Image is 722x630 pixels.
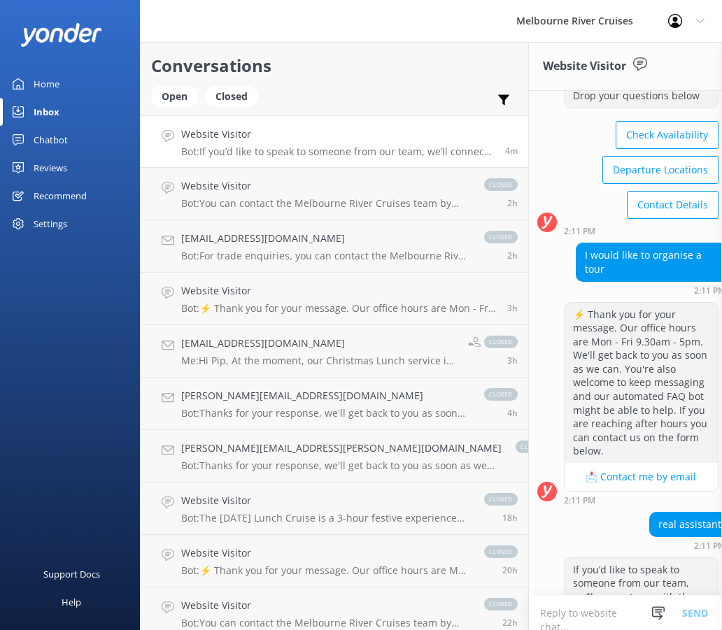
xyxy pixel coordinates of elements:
[507,407,518,419] span: 09:41am 12-Aug-2025 (UTC +10:00) Australia/Sydney
[43,560,100,588] div: Support Docs
[564,226,719,236] div: 02:11pm 12-Aug-2025 (UTC +10:00) Australia/Sydney
[34,70,59,98] div: Home
[181,231,470,246] h4: [EMAIL_ADDRESS][DOMAIN_NAME]
[181,336,458,351] h4: [EMAIL_ADDRESS][DOMAIN_NAME]
[181,388,470,403] h4: [PERSON_NAME][EMAIL_ADDRESS][DOMAIN_NAME]
[151,86,198,107] div: Open
[484,231,518,243] span: closed
[141,430,528,482] a: [PERSON_NAME][EMAIL_ADDRESS][PERSON_NAME][DOMAIN_NAME]Bot:Thanks for your response, we'll get bac...
[507,302,518,314] span: 10:48am 12-Aug-2025 (UTC +10:00) Australia/Sydney
[181,145,495,158] p: Bot: If you’d like to speak to someone from our team, we’ll connect you with the next available t...
[181,512,470,524] p: Bot: The [DATE] Lunch Cruise is a 3-hour festive experience on [DATE], from 12:00pm to 3:00pm alo...
[484,336,518,348] span: closed
[564,496,595,505] strong: 2:11 PM
[34,182,87,210] div: Recommend
[205,88,265,103] a: Closed
[181,250,470,262] p: Bot: For trade enquiries, you can contact the Melbourne River Cruises team by emailing [EMAIL_ADD...
[564,495,719,505] div: 02:11pm 12-Aug-2025 (UTC +10:00) Australia/Sydney
[181,178,470,194] h4: Website Visitor
[181,493,470,508] h4: Website Visitor
[181,283,497,299] h4: Website Visitor
[181,355,458,367] p: Me: Hi Pip, At the moment, our Christmas Lunch service is sold out. However, we do have a waiting...
[181,407,470,420] p: Bot: Thanks for your response, we'll get back to you as soon as we can during opening hours.
[141,535,528,587] a: Website VisitorBot:⚡ Thank you for your message. Our office hours are Mon - Fri 9.30am - 5pm. We'...
[181,545,470,561] h4: Website Visitor
[484,178,518,191] span: closed
[507,197,518,209] span: 11:40am 12-Aug-2025 (UTC +10:00) Australia/Sydney
[141,115,528,168] a: Website VisitorBot:If you’d like to speak to someone from our team, we’ll connect you with the ne...
[181,617,470,629] p: Bot: You can contact the Melbourne River Cruises team by emailing [EMAIL_ADDRESS][DOMAIN_NAME]. V...
[543,57,626,76] h3: Website Visitor
[141,220,528,273] a: [EMAIL_ADDRESS][DOMAIN_NAME]Bot:For trade enquiries, you can contact the Melbourne River Cruises ...
[181,441,502,456] h4: [PERSON_NAME][EMAIL_ADDRESS][PERSON_NAME][DOMAIN_NAME]
[602,156,719,184] button: Departure Locations
[141,325,528,378] a: [EMAIL_ADDRESS][DOMAIN_NAME]Me:Hi Pip, At the moment, our Christmas Lunch service is sold out. Ho...
[141,378,528,430] a: [PERSON_NAME][EMAIL_ADDRESS][DOMAIN_NAME]Bot:Thanks for your response, we'll get back to you as s...
[484,598,518,610] span: closed
[181,564,470,577] p: Bot: ⚡ Thank you for your message. Our office hours are Mon - Fri 9.30am - 5pm. We'll get back to...
[565,463,718,491] button: 📩 Contact me by email
[627,191,719,219] button: Contact Details
[34,154,67,182] div: Reviews
[141,273,528,325] a: Website VisitorBot:⚡ Thank you for your message. Our office hours are Mon - Fri 9.30am - 5pm. We'...
[484,388,518,401] span: closed
[141,482,528,535] a: Website VisitorBot:The [DATE] Lunch Cruise is a 3-hour festive experience on [DATE], from 12:00pm...
[21,23,101,46] img: yonder-white-logo.png
[181,459,502,472] p: Bot: Thanks for your response, we'll get back to you as soon as we can during opening hours.
[181,598,470,613] h4: Website Visitor
[484,493,518,506] span: closed
[141,168,528,220] a: Website VisitorBot:You can contact the Melbourne River Cruises team by emailing [EMAIL_ADDRESS][D...
[502,512,518,524] span: 08:01pm 11-Aug-2025 (UTC +10:00) Australia/Sydney
[502,617,518,629] span: 03:47pm 11-Aug-2025 (UTC +10:00) Australia/Sydney
[181,197,470,210] p: Bot: You can contact the Melbourne River Cruises team by emailing [EMAIL_ADDRESS][DOMAIN_NAME]. V...
[151,88,205,103] a: Open
[151,52,518,79] h2: Conversations
[616,121,719,149] button: Check Availability
[507,355,518,366] span: 10:20am 12-Aug-2025 (UTC +10:00) Australia/Sydney
[502,564,518,576] span: 06:15pm 11-Aug-2025 (UTC +10:00) Australia/Sydney
[505,145,518,157] span: 02:11pm 12-Aug-2025 (UTC +10:00) Australia/Sydney
[62,588,81,616] div: Help
[484,545,518,558] span: closed
[516,441,549,453] span: closed
[181,127,495,142] h4: Website Visitor
[34,210,67,238] div: Settings
[507,250,518,262] span: 11:25am 12-Aug-2025 (UTC +10:00) Australia/Sydney
[34,126,68,154] div: Chatbot
[564,227,595,236] strong: 2:11 PM
[205,86,258,107] div: Closed
[565,303,718,464] div: ⚡ Thank you for your message. Our office hours are Mon - Fri 9.30am - 5pm. We'll get back to you ...
[181,302,497,315] p: Bot: ⚡ Thank you for your message. Our office hours are Mon - Fri 9.30am - 5pm. We'll get back to...
[34,98,59,126] div: Inbox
